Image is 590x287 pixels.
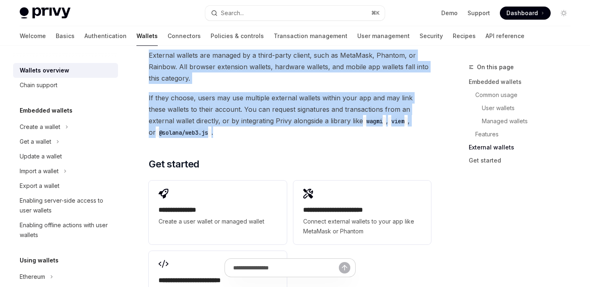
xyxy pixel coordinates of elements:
code: wagmi [363,117,386,126]
span: On this page [477,62,514,72]
a: Recipes [453,26,476,46]
a: Enabling offline actions with user wallets [13,218,118,242]
a: Common usage [469,88,577,102]
div: Export a wallet [20,181,59,191]
span: Connect external wallets to your app like MetaMask or Phantom [303,217,421,236]
a: Support [467,9,490,17]
button: Send message [339,262,350,273]
div: Search... [221,8,244,18]
code: viem [388,117,408,126]
code: @solana/web3.js [156,128,211,137]
h5: Embedded wallets [20,106,73,115]
h5: Using wallets [20,255,59,265]
a: User wallets [469,102,577,115]
span: If they choose, users may use multiple external wallets within your app and may link these wallet... [149,92,431,138]
a: Policies & controls [211,26,264,46]
div: Update a wallet [20,151,62,161]
a: Enabling server-side access to user wallets [13,193,118,218]
div: Create a wallet [20,122,60,132]
a: External wallets [469,141,577,154]
button: Toggle Create a wallet section [13,120,118,134]
a: User management [357,26,410,46]
a: Welcome [20,26,46,46]
img: light logo [20,7,70,19]
a: Transaction management [274,26,347,46]
a: Wallets overview [13,63,118,78]
span: Dashboard [506,9,538,17]
div: Ethereum [20,272,45,282]
div: Wallets overview [20,66,69,75]
a: Update a wallet [13,149,118,164]
button: Toggle dark mode [557,7,570,20]
a: Authentication [84,26,127,46]
a: Connectors [168,26,201,46]
a: Features [469,128,577,141]
input: Ask a question... [233,259,339,277]
a: Embedded wallets [469,75,577,88]
button: Open search [205,6,384,20]
a: Wallets [136,26,158,46]
a: Get started [469,154,577,167]
a: API reference [486,26,524,46]
div: Enabling server-side access to user wallets [20,196,113,215]
a: Managed wallets [469,115,577,128]
span: Create a user wallet or managed wallet [159,217,277,226]
a: Export a wallet [13,179,118,193]
div: Chain support [20,80,57,90]
span: ⌘ K [371,10,380,16]
div: Get a wallet [20,137,51,147]
a: Demo [441,9,458,17]
a: Security [420,26,443,46]
div: Enabling offline actions with user wallets [20,220,113,240]
div: Import a wallet [20,166,59,176]
a: Dashboard [500,7,551,20]
button: Toggle Get a wallet section [13,134,118,149]
button: Toggle Ethereum section [13,269,118,284]
span: External wallets are managed by a third-party client, such as MetaMask, Phantom, or Rainbow. All ... [149,50,431,84]
a: Chain support [13,78,118,93]
span: Get started [149,158,199,171]
button: Toggle Import a wallet section [13,164,118,179]
a: Basics [56,26,75,46]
